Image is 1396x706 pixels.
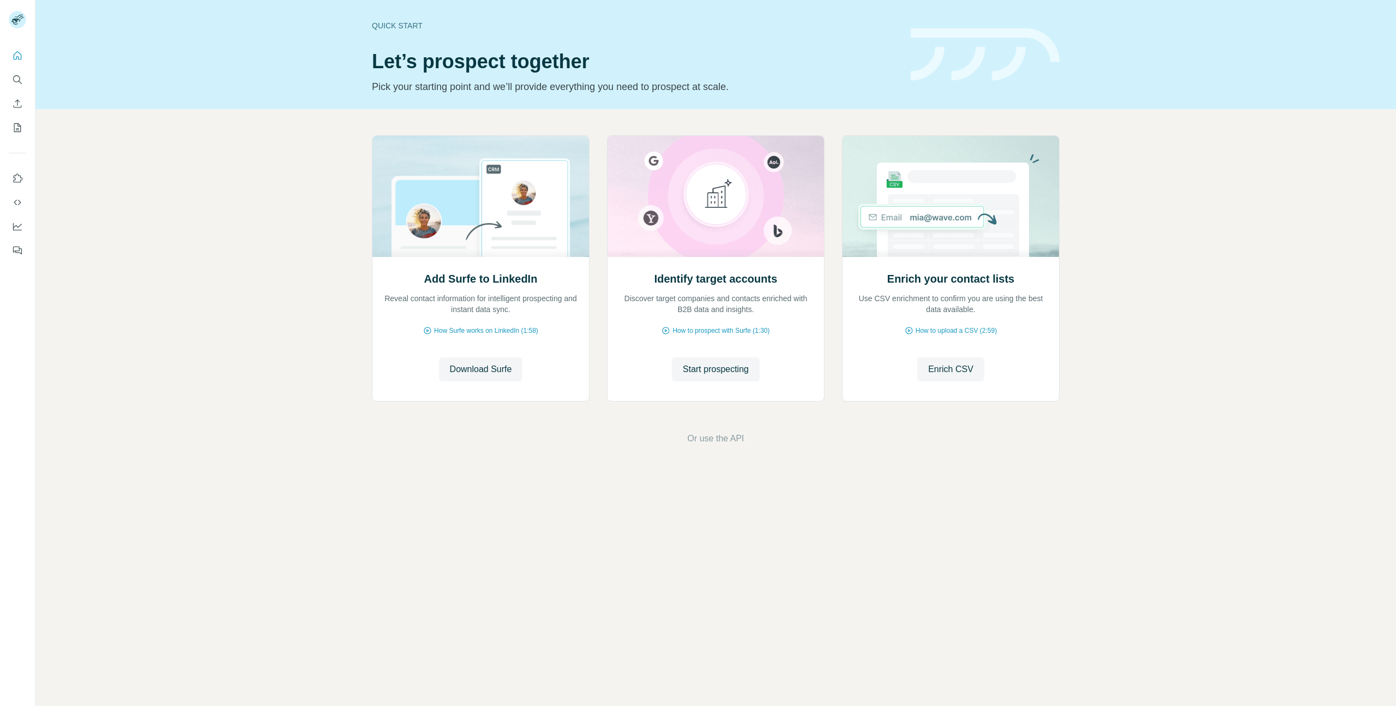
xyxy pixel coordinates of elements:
span: How to prospect with Surfe (1:30) [672,326,769,336]
p: Reveal contact information for intelligent prospecting and instant data sync. [383,293,578,315]
h2: Enrich your contact lists [887,271,1014,286]
span: Enrich CSV [928,363,973,376]
button: Dashboard [9,217,26,236]
span: How to upload a CSV (2:59) [916,326,997,336]
h2: Identify target accounts [654,271,778,286]
p: Use CSV enrichment to confirm you are using the best data available. [853,293,1048,315]
span: Start prospecting [683,363,749,376]
p: Pick your starting point and we’ll provide everything you need to prospect at scale. [372,79,898,94]
h2: Add Surfe to LinkedIn [424,271,538,286]
button: Enrich CSV [9,94,26,113]
button: Enrich CSV [917,357,984,381]
button: Use Surfe API [9,193,26,212]
div: Quick start [372,20,898,31]
img: banner [911,28,1060,81]
img: Enrich your contact lists [842,136,1060,257]
button: Download Surfe [439,357,523,381]
p: Discover target companies and contacts enriched with B2B data and insights. [618,293,813,315]
button: Use Surfe on LinkedIn [9,169,26,188]
button: Quick start [9,46,26,65]
img: Add Surfe to LinkedIn [372,136,589,257]
button: Or use the API [687,432,744,445]
button: Search [9,70,26,89]
button: Feedback [9,241,26,260]
button: Start prospecting [672,357,760,381]
button: My lists [9,118,26,137]
h1: Let’s prospect together [372,51,898,73]
span: Download Surfe [450,363,512,376]
span: How Surfe works on LinkedIn (1:58) [434,326,538,336]
img: Identify target accounts [607,136,825,257]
